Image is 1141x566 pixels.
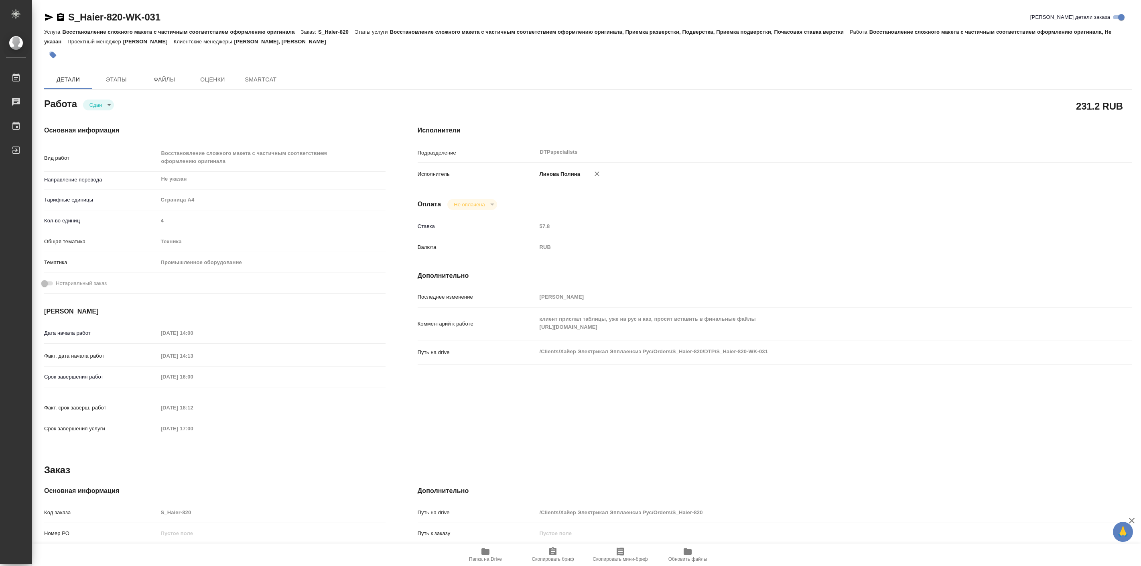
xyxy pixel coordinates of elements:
button: 🙏 [1113,522,1133,542]
p: Линова Полина [537,170,581,178]
span: SmartCat [242,75,280,85]
p: Подразделение [418,149,537,157]
p: Направление перевода [44,176,158,184]
h4: [PERSON_NAME] [44,307,386,316]
p: Вид работ [44,154,158,162]
p: Услуга [44,29,62,35]
div: RUB [537,240,1073,254]
p: Тарифные единицы [44,196,158,204]
div: Техника [158,235,386,248]
p: Путь на drive [418,509,537,517]
button: Скопировать ссылку [56,12,65,22]
p: Работа [850,29,869,35]
h2: Работа [44,96,77,110]
p: Комментарий к работе [418,320,537,328]
input: Пустое поле [158,215,386,226]
span: Оценки [193,75,232,85]
span: Скопировать мини-бриф [593,556,648,562]
p: Факт. срок заверш. работ [44,404,158,412]
p: [PERSON_NAME] [123,39,174,45]
p: Тематика [44,259,158,267]
button: Удалить исполнителя [588,165,606,183]
p: Исполнитель [418,170,537,178]
div: Сдан [447,199,497,210]
button: Скопировать бриф [519,544,587,566]
h4: Дополнительно [418,486,1132,496]
span: Детали [49,75,87,85]
button: Папка на Drive [452,544,519,566]
span: Скопировать бриф [532,556,574,562]
span: Папка на Drive [469,556,502,562]
button: Скопировать ссылку для ЯМессенджера [44,12,54,22]
p: Валюта [418,243,537,251]
input: Пустое поле [158,402,228,413]
input: Пустое поле [158,527,386,539]
p: Восстановление сложного макета с частичным соответствием оформлению оригинала [62,29,300,35]
input: Пустое поле [537,291,1073,303]
input: Пустое поле [537,527,1073,539]
span: [PERSON_NAME] детали заказа [1030,13,1110,21]
h2: Заказ [44,464,70,476]
span: Файлы [145,75,184,85]
p: Последнее изменение [418,293,537,301]
textarea: клиент прислал таблицы, уже на рус и каз, просит вставить в финальные файлы [URL][DOMAIN_NAME] [537,312,1073,334]
p: Номер РО [44,529,158,537]
p: Проектный менеджер [67,39,123,45]
p: Путь на drive [418,348,537,356]
div: Промышленное оборудование [158,256,386,269]
h2: 231.2 RUB [1076,99,1123,113]
button: Добавить тэг [44,46,62,64]
p: Общая тематика [44,238,158,246]
h4: Оплата [418,200,441,209]
span: Обновить файлы [668,556,707,562]
textarea: /Clients/Хайер Электрикал Эпплаенсиз Рус/Orders/S_Haier-820/DTP/S_Haier-820-WK-031 [537,345,1073,358]
p: Дата начала работ [44,329,158,337]
input: Пустое поле [158,350,228,362]
span: Нотариальный заказ [56,279,107,287]
p: Восстановление сложного макета с частичным соответствием оформлению оригинала, Приемка разверстки... [390,29,850,35]
p: Срок завершения услуги [44,425,158,433]
a: S_Haier-820-WK-031 [68,12,160,22]
button: Сдан [87,102,104,108]
p: Факт. дата начала работ [44,352,158,360]
h4: Основная информация [44,486,386,496]
p: Путь к заказу [418,529,537,537]
h4: Дополнительно [418,271,1132,281]
p: Ставка [418,222,537,230]
button: Не оплачена [451,201,487,208]
p: Срок завершения работ [44,373,158,381]
p: Клиентские менеджеры [174,39,234,45]
div: Страница А4 [158,193,386,207]
input: Пустое поле [158,371,228,383]
p: Этапы услуги [355,29,390,35]
input: Пустое поле [537,507,1073,518]
button: Обновить файлы [654,544,721,566]
input: Пустое поле [537,220,1073,232]
span: Этапы [97,75,136,85]
h4: Основная информация [44,126,386,135]
button: Скопировать мини-бриф [587,544,654,566]
p: Заказ: [301,29,318,35]
p: S_Haier-820 [318,29,355,35]
p: Кол-во единиц [44,217,158,225]
input: Пустое поле [158,507,386,518]
h4: Исполнители [418,126,1132,135]
p: [PERSON_NAME], [PERSON_NAME] [234,39,332,45]
p: Код заказа [44,509,158,517]
div: Сдан [83,100,114,110]
span: 🙏 [1116,523,1130,540]
input: Пустое поле [158,423,228,434]
input: Пустое поле [158,327,228,339]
